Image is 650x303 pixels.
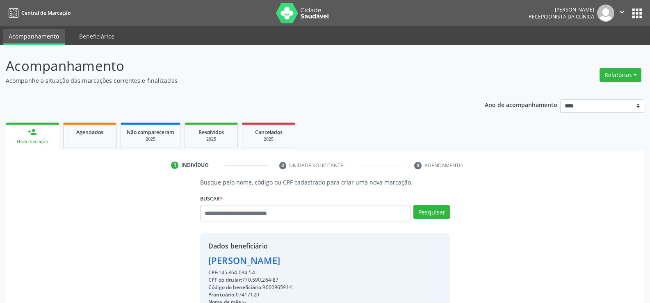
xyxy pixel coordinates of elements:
span: CPF do titular: [208,276,242,283]
div: 770.590.264-87 [208,276,393,284]
span: Não compareceram [127,129,174,136]
div: 145.864.034-54 [208,269,393,276]
span: Cancelados [255,129,283,136]
div: [PERSON_NAME] [208,254,393,267]
div: 07417120 [208,291,393,298]
img: img [597,5,614,22]
span: Agendados [76,129,103,136]
p: Acompanhamento [6,56,453,76]
div: 2025 [248,136,289,142]
span: Recepcionista da clínica [529,13,594,20]
button:  [614,5,630,22]
div: Indivíduo [181,162,209,169]
div: 2025 [127,136,174,142]
a: Central de Marcação [6,6,71,20]
p: Acompanhe a situação das marcações correntes e finalizadas [6,76,453,85]
span: Prontuário: [208,291,236,298]
label: Buscar [200,192,223,205]
span: CPF: [208,269,219,276]
div: person_add [28,128,37,137]
button: Pesquisar [413,205,450,219]
button: apps [630,6,644,21]
div: Nova marcação [11,139,53,145]
div: 1 [171,162,178,169]
a: Beneficiários [73,29,120,43]
span: Resolvidos [198,129,224,136]
div: Dados beneficiário [208,241,393,251]
span: Código do beneficiário: [208,284,262,291]
p: Busque pelo nome, código ou CPF cadastrado para criar uma nova marcação. [200,178,450,187]
span: Central de Marcação [21,9,71,16]
i:  [618,7,627,16]
div: [PERSON_NAME] [529,6,594,13]
div: 9000965914 [208,284,393,291]
p: Ano de acompanhamento [485,99,557,109]
a: Acompanhamento [3,29,65,45]
div: 2025 [191,136,232,142]
button: Relatórios [600,68,641,82]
